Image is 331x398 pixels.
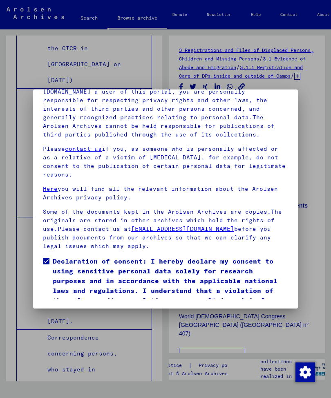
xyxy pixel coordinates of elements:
[43,70,288,139] p: Please note that this portal on victims of Nazi [MEDICAL_DATA] contains sensitive data on identif...
[295,362,315,382] div: Change consent
[43,208,288,250] p: Some of the documents kept in the Arolsen Archives are copies.The originals are stored in other a...
[65,145,102,152] a: contact us
[43,145,288,179] p: Please if you, as someone who is personally affected or as a relative of a victim of [MEDICAL_DAT...
[53,256,288,315] span: Declaration of consent: I hereby declare my consent to using sensitive personal data solely for r...
[43,185,288,202] p: you will find all the relevant information about the Arolsen Archives privacy policy.
[295,362,315,382] img: Change consent
[43,185,58,192] a: Here
[131,225,234,233] a: [EMAIL_ADDRESS][DOMAIN_NAME]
